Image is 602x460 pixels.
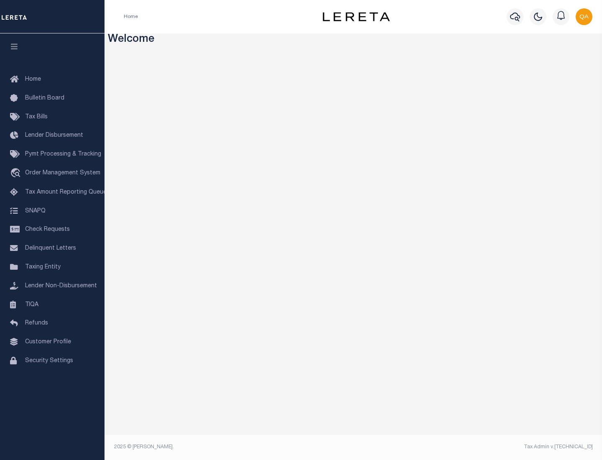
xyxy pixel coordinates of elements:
span: Customer Profile [25,339,71,345]
span: Refunds [25,320,48,326]
span: Bulletin Board [25,95,64,101]
div: 2025 © [PERSON_NAME]. [108,443,354,451]
span: Order Management System [25,170,100,176]
span: Tax Bills [25,114,48,120]
li: Home [124,13,138,20]
span: Pymt Processing & Tracking [25,151,101,157]
span: Check Requests [25,227,70,233]
span: Delinquent Letters [25,245,76,251]
img: svg+xml;base64,PHN2ZyB4bWxucz0iaHR0cDovL3d3dy53My5vcmcvMjAwMC9zdmciIHBvaW50ZXItZXZlbnRzPSJub25lIi... [576,8,592,25]
span: TIQA [25,302,38,307]
span: Taxing Entity [25,264,61,270]
img: logo-dark.svg [323,12,390,21]
span: Lender Disbursement [25,133,83,138]
h3: Welcome [108,33,599,46]
div: Tax Admin v.[TECHNICAL_ID] [360,443,593,451]
i: travel_explore [10,168,23,179]
span: Home [25,77,41,82]
span: Security Settings [25,358,73,364]
span: Tax Amount Reporting Queue [25,189,107,195]
span: SNAPQ [25,208,46,214]
span: Lender Non-Disbursement [25,283,97,289]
